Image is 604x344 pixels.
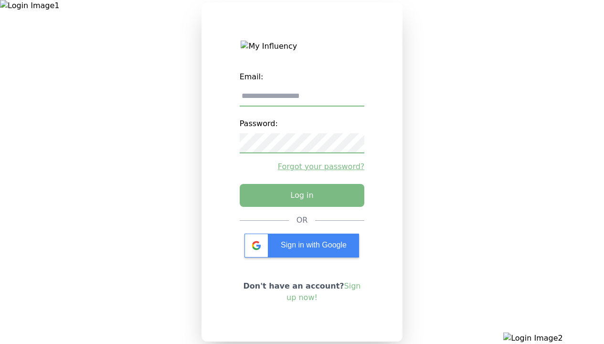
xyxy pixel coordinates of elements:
[281,241,347,249] span: Sign in with Google
[240,67,365,86] label: Email:
[297,215,308,226] div: OR
[240,161,365,172] a: Forgot your password?
[244,234,359,258] div: Sign in with Google
[240,280,365,303] p: Don't have an account?
[240,184,365,207] button: Log in
[503,333,604,344] img: Login Image2
[240,114,365,133] label: Password:
[241,41,363,52] img: My Influency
